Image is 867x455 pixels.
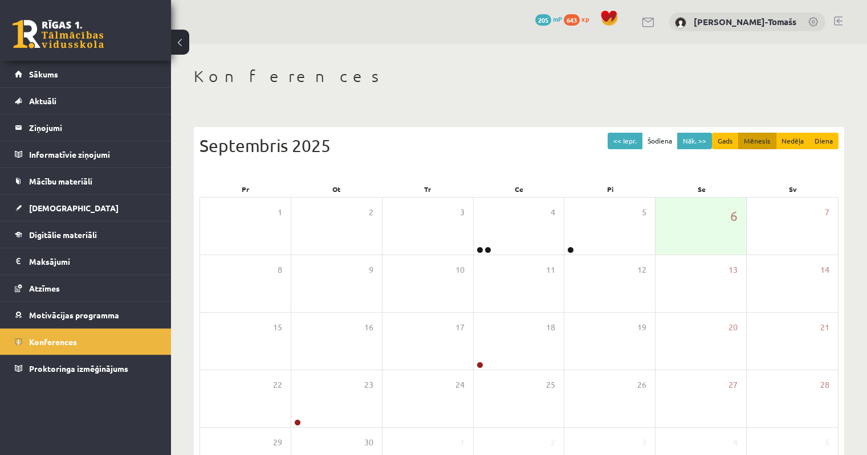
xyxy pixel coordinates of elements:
[455,379,465,391] span: 24
[728,321,738,334] span: 20
[564,14,580,26] span: 643
[369,206,373,219] span: 2
[564,14,595,23] a: 643 xp
[29,248,157,274] legend: Maksājumi
[15,114,157,141] a: Ziņojumi
[273,321,282,334] span: 15
[15,222,157,248] a: Digitālie materiāli
[364,436,373,449] span: 30
[551,436,555,449] span: 2
[460,436,465,449] span: 1
[820,321,829,334] span: 21
[194,67,844,86] h1: Konferences
[29,96,56,106] span: Aktuāli
[565,181,656,197] div: Pi
[364,379,373,391] span: 23
[546,321,555,334] span: 18
[15,61,157,87] a: Sākums
[15,248,157,274] a: Maksājumi
[455,321,465,334] span: 17
[29,141,157,167] legend: Informatīvie ziņojumi
[546,379,555,391] span: 25
[455,264,465,276] span: 10
[546,264,555,276] span: 11
[369,264,373,276] span: 9
[29,229,97,240] span: Digitālie materiāli
[637,321,646,334] span: 19
[15,141,157,167] a: Informatīvie ziņojumi
[15,195,157,221] a: [DEMOGRAPHIC_DATA]
[473,181,564,197] div: Ce
[291,181,382,197] div: Ot
[29,363,128,374] span: Proktoringa izmēģinājums
[29,114,157,141] legend: Ziņojumi
[273,379,282,391] span: 22
[364,321,373,334] span: 16
[642,436,646,449] span: 3
[776,133,809,149] button: Nedēļa
[642,206,646,219] span: 5
[15,302,157,328] a: Motivācijas programma
[733,436,738,449] span: 4
[15,355,157,382] a: Proktoringa izmēģinājums
[694,16,796,27] a: [PERSON_NAME]-Tomašs
[820,379,829,391] span: 28
[460,206,465,219] span: 3
[551,206,555,219] span: 4
[730,206,738,226] span: 6
[820,264,829,276] span: 14
[825,436,829,449] span: 5
[15,329,157,355] a: Konferences
[273,436,282,449] span: 29
[738,133,776,149] button: Mēnesis
[200,181,291,197] div: Pr
[656,181,747,197] div: Se
[553,14,562,23] span: mP
[29,69,58,79] span: Sākums
[29,310,119,320] span: Motivācijas programma
[535,14,562,23] a: 205 mP
[728,379,738,391] span: 27
[15,168,157,194] a: Mācību materiāli
[29,283,60,293] span: Atzīmes
[29,203,119,213] span: [DEMOGRAPHIC_DATA]
[278,206,282,219] span: 1
[677,133,712,149] button: Nāk. >>
[382,181,473,197] div: Tr
[29,337,77,347] span: Konferences
[728,264,738,276] span: 13
[535,14,551,26] span: 205
[712,133,739,149] button: Gads
[637,379,646,391] span: 26
[15,88,157,114] a: Aktuāli
[29,176,92,186] span: Mācību materiāli
[278,264,282,276] span: 8
[747,181,838,197] div: Sv
[825,206,829,219] span: 7
[675,17,686,28] img: Martins Frīdenbergs-Tomašs
[200,133,838,158] div: Septembris 2025
[809,133,838,149] button: Diena
[637,264,646,276] span: 12
[608,133,642,149] button: << Iepr.
[581,14,589,23] span: xp
[642,133,678,149] button: Šodiena
[15,275,157,301] a: Atzīmes
[13,20,104,48] a: Rīgas 1. Tālmācības vidusskola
